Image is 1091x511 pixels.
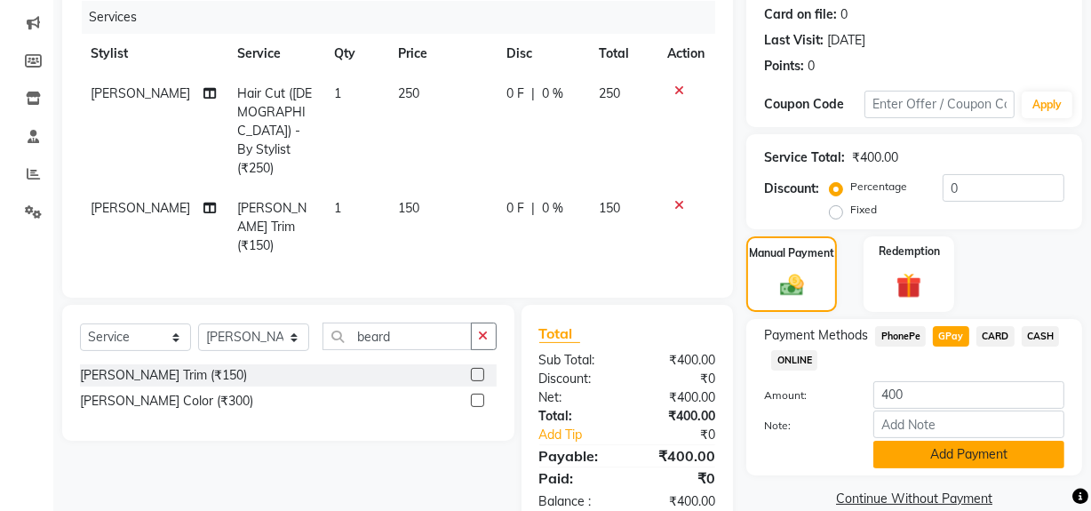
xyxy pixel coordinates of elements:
[227,34,323,74] th: Service
[764,180,819,198] div: Discount:
[627,467,729,489] div: ₹0
[764,95,864,114] div: Coupon Code
[750,490,1079,508] a: Continue Without Payment
[627,370,729,388] div: ₹0
[506,84,524,103] span: 0 F
[764,148,845,167] div: Service Total:
[323,323,472,350] input: Search or Scan
[531,199,535,218] span: |
[526,351,627,370] div: Sub Total:
[764,57,804,76] div: Points:
[91,85,190,101] span: [PERSON_NAME]
[627,351,729,370] div: ₹400.00
[873,381,1064,409] input: Amount
[599,85,620,101] span: 250
[334,85,341,101] span: 1
[875,326,926,347] span: PhonePe
[644,426,729,444] div: ₹0
[840,5,848,24] div: 0
[91,200,190,216] span: [PERSON_NAME]
[588,34,657,74] th: Total
[976,326,1015,347] span: CARD
[850,179,907,195] label: Percentage
[771,350,817,371] span: ONLINE
[496,34,588,74] th: Disc
[237,200,307,253] span: [PERSON_NAME] Trim (₹150)
[749,245,834,261] label: Manual Payment
[531,84,535,103] span: |
[80,366,247,385] div: [PERSON_NAME] Trim (₹150)
[398,85,419,101] span: 250
[850,202,877,218] label: Fixed
[526,370,627,388] div: Discount:
[526,407,627,426] div: Total:
[751,387,860,403] label: Amount:
[873,441,1064,468] button: Add Payment
[873,411,1064,438] input: Add Note
[1022,92,1072,118] button: Apply
[879,244,940,259] label: Redemption
[933,326,969,347] span: GPay
[751,418,860,434] label: Note:
[827,31,865,50] div: [DATE]
[323,34,387,74] th: Qty
[387,34,497,74] th: Price
[526,426,644,444] a: Add Tip
[526,388,627,407] div: Net:
[852,148,898,167] div: ₹400.00
[526,492,627,511] div: Balance :
[627,407,729,426] div: ₹400.00
[627,492,729,511] div: ₹400.00
[888,270,929,301] img: _gift.svg
[334,200,341,216] span: 1
[80,392,253,411] div: [PERSON_NAME] Color (₹300)
[627,388,729,407] div: ₹400.00
[773,272,811,299] img: _cash.svg
[864,91,1015,118] input: Enter Offer / Coupon Code
[599,200,620,216] span: 150
[542,199,563,218] span: 0 %
[808,57,815,76] div: 0
[657,34,715,74] th: Action
[542,84,563,103] span: 0 %
[398,200,419,216] span: 150
[526,445,627,467] div: Payable:
[80,34,227,74] th: Stylist
[82,1,729,34] div: Services
[1022,326,1060,347] span: CASH
[627,445,729,467] div: ₹400.00
[506,199,524,218] span: 0 F
[764,31,824,50] div: Last Visit:
[539,324,580,343] span: Total
[764,5,837,24] div: Card on file:
[764,326,868,345] span: Payment Methods
[237,85,312,176] span: Hair Cut ([DEMOGRAPHIC_DATA]) - By Stylist (₹250)
[526,467,627,489] div: Paid:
